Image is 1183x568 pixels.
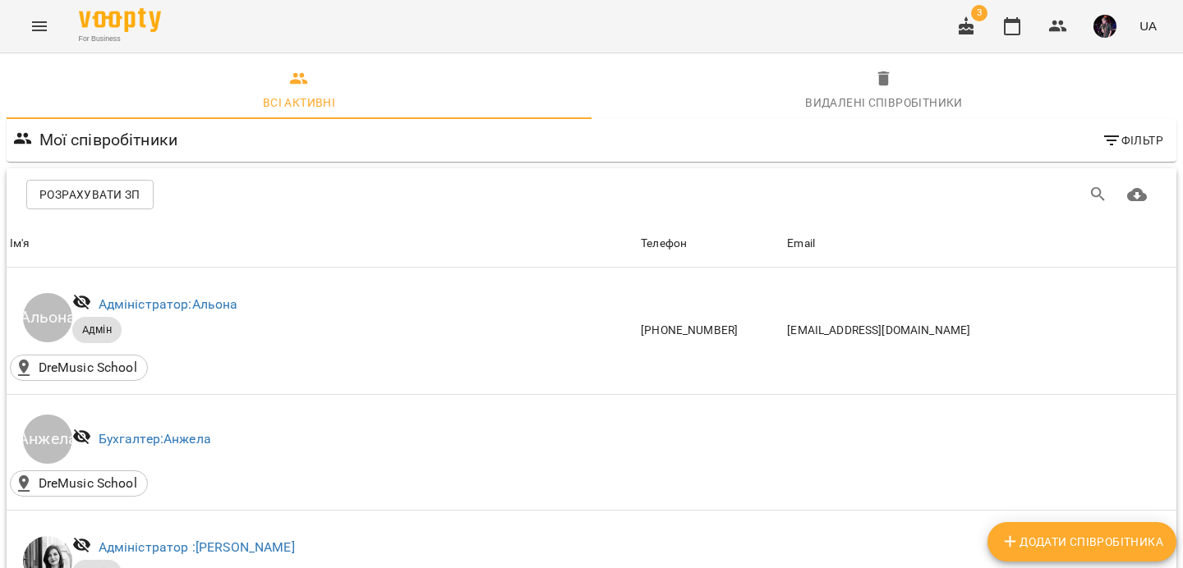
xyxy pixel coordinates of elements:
span: Ім'я [10,234,634,254]
span: For Business [79,34,161,44]
p: DreMusic School [39,358,137,378]
div: Телефон [641,234,687,254]
td: [EMAIL_ADDRESS][DOMAIN_NAME] [784,268,1176,395]
a: Бухгалтер:Анжела [99,431,211,447]
span: Email [787,234,1173,254]
div: Видалені cпівробітники [805,93,963,112]
div: DreMusic School() [10,470,148,497]
button: Додати співробітника [987,522,1176,561]
td: [PHONE_NUMBER] [638,268,784,395]
div: Sort [641,234,687,254]
img: Voopty Logo [79,8,161,32]
div: Альона [23,293,72,342]
span: 3 [971,5,987,21]
div: Sort [787,234,815,254]
span: Фільтр [1102,131,1163,150]
div: Анжела [23,415,72,464]
span: Додати співробітника [1001,532,1163,552]
button: Завантажити CSV [1117,175,1157,214]
span: Адмін [72,323,122,337]
button: Розрахувати ЗП [26,180,154,209]
h6: Мої співробітники [39,127,178,153]
div: Ім'я [10,234,30,254]
div: Table Toolbar [7,168,1176,221]
a: Адміністратор :[PERSON_NAME] [99,539,295,555]
button: UA [1133,11,1163,41]
a: Адміністратор:Альона [99,296,238,312]
span: UA [1139,17,1157,34]
span: Розрахувати ЗП [39,185,140,204]
div: Email [787,234,815,254]
p: DreMusic School [39,474,137,493]
button: Пошук [1079,175,1118,214]
img: 8276bec19c5157bc2c622fc3527ef7c3.png [1093,15,1116,38]
span: Телефон [641,234,780,254]
button: Фільтр [1095,126,1170,155]
div: Sort [10,234,30,254]
div: Всі активні [263,93,335,112]
button: Menu [20,7,59,46]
